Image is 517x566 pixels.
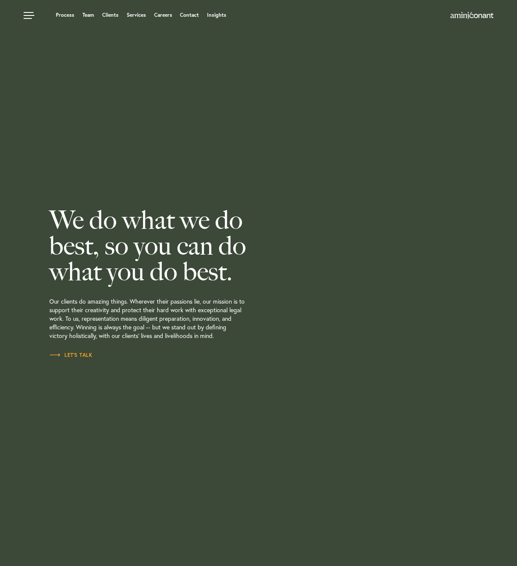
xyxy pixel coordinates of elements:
a: Services [127,12,146,18]
a: Team [82,12,94,18]
h2: We do what we do best, so you can do what you do best. [49,207,295,284]
a: Clients [102,12,119,18]
img: Amini & Conant [450,12,493,19]
a: Insights [207,12,226,18]
a: Careers [154,12,172,18]
span: Let’s Talk [49,353,92,358]
a: Contact [180,12,199,18]
p: Our clients do amazing things. Wherever their passions lie, our mission is to support their creat... [49,284,295,351]
a: Let’s Talk [49,351,92,359]
a: Process [56,12,74,18]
